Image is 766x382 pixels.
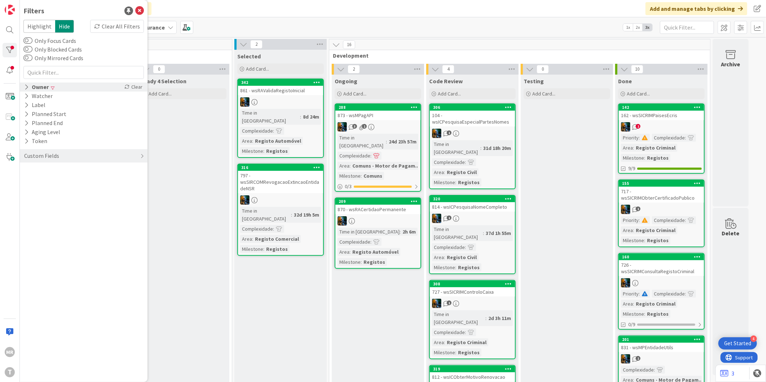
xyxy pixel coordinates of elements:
div: JC [619,278,704,288]
span: 16 [343,40,355,49]
div: 8d 24m [301,113,321,121]
a: 316797 - wsSIRCOMRevogacaoExtincaoEntidadeNSRJCTime in [GEOGRAPHIC_DATA]:32d 19h 5mComplexidade:A... [237,164,324,256]
div: Area [240,137,252,145]
div: 155717 - wsSICRIMObterCertificadoPublico [619,180,704,203]
input: Quick Filter... [23,66,144,79]
div: 162 - wsSICRIMPaisesEcris [619,111,704,120]
div: 288 [335,104,421,111]
span: Support [14,1,32,10]
span: 3x [643,24,652,31]
span: : [455,263,456,271]
div: Milestone [338,172,361,180]
span: : [465,328,466,336]
div: 319 [430,366,515,372]
div: Label [23,101,46,110]
span: Hide [55,20,74,33]
div: 2h 6m [401,228,418,236]
div: 342 [241,80,323,85]
div: Registo Comercial [253,235,301,243]
div: Registos [456,178,481,186]
div: Priority [621,290,639,298]
button: Only Blocked Cards [23,46,32,53]
div: Complexidade [432,158,465,166]
span: : [685,134,686,142]
span: : [485,314,487,322]
div: 308 [430,281,515,287]
a: 3 [720,369,734,378]
span: : [263,147,264,155]
div: Registos [264,245,290,253]
img: JC [621,278,630,288]
div: Registos [645,154,670,162]
div: Registo Civil [445,253,479,261]
div: 32d 19h 5m [292,211,321,219]
div: Custom Fields [23,151,60,160]
div: JC [335,216,421,226]
span: Selected [237,53,261,60]
div: 308 [433,281,515,286]
a: 142162 - wsSICRIMPaisesEcrisJCPriority:Complexidade:Area:Registo CriminalMilestone:Registos9/9 [618,103,705,174]
label: Only Mirrored Cards [23,54,83,62]
span: : [685,216,686,224]
div: 155 [622,181,704,186]
div: JC [238,195,323,205]
span: Done [618,77,632,85]
div: 160 [619,254,704,260]
div: 316 [238,164,323,171]
a: 308727 - wsSICRIMControloCaixaJCTime in [GEOGRAPHIC_DATA]:2d 3h 11mComplexidade:Area:Registo Crim... [429,280,516,359]
div: Area [621,300,633,308]
span: : [252,235,253,243]
div: Milestone [240,147,263,155]
div: 306 [430,104,515,111]
img: JC [240,97,250,107]
div: Clear [123,83,144,92]
div: Time in [GEOGRAPHIC_DATA] [240,109,300,125]
span: : [639,290,640,298]
span: : [483,229,484,237]
div: Clear All Filters [90,20,144,33]
img: JC [621,354,630,364]
div: 209 [339,199,421,204]
div: 4 [750,336,757,342]
div: 319 [433,367,515,372]
span: : [361,172,362,180]
div: 316797 - wsSIRCOMRevogacaoExtincaoEntidadeNSR [238,164,323,193]
label: Only Blocked Cards [23,45,82,54]
span: 0 [153,65,165,74]
a: 320814 - wsICPesquisaNomeCompletoJCTime in [GEOGRAPHIC_DATA]:37d 1h 55mComplexidade:Area:Registo ... [429,195,516,274]
span: Add Card... [532,90,555,97]
div: Area [621,226,633,234]
div: Time in [GEOGRAPHIC_DATA] [432,140,480,156]
div: JC [238,97,323,107]
div: Complexidade [240,225,273,233]
span: Add Card... [343,90,366,97]
img: JC [621,205,630,214]
div: Watcher [23,92,53,101]
a: 209870 - wsRACertidaoPermanenteJCTime in [GEOGRAPHIC_DATA]:2h 6mComplexidade:Area:Registo Automóv... [335,197,421,269]
span: : [644,236,645,244]
div: 342861 - wsRAValidaRegistoInicial [238,79,323,95]
div: 209870 - wsRACertidaoPermanente [335,198,421,214]
div: 814 - wsICPesquisaNomeCompleto [430,202,515,212]
img: JC [240,195,250,205]
div: 160726 - wsSICRIMConsultaRegistoCriminal [619,254,704,276]
div: 0/3 [335,182,421,191]
div: Registo Criminal [634,226,677,234]
div: JC [619,354,704,364]
div: Registos [645,310,670,318]
div: JC [619,205,704,214]
span: : [444,253,445,261]
a: 155717 - wsSICRIMObterCertificadoPublicoJCPriority:Complexidade:Area:Registo CriminalMilestone:Re... [618,179,705,247]
div: Complexidade [652,290,685,298]
div: Comuns - Motor de Pagam... [351,162,421,170]
div: Time in [GEOGRAPHIC_DATA] [432,225,483,241]
span: 1x [623,24,633,31]
div: 797 - wsSIRCOMRevogacaoExtincaoEntidadeNSR [238,171,323,193]
span: Code Review [429,77,463,85]
div: Registos [362,258,387,266]
span: Testing [524,77,544,85]
div: Milestone [432,263,455,271]
div: Registo Criminal [634,300,677,308]
div: Aging Level [23,128,61,137]
div: 155 [619,180,704,187]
